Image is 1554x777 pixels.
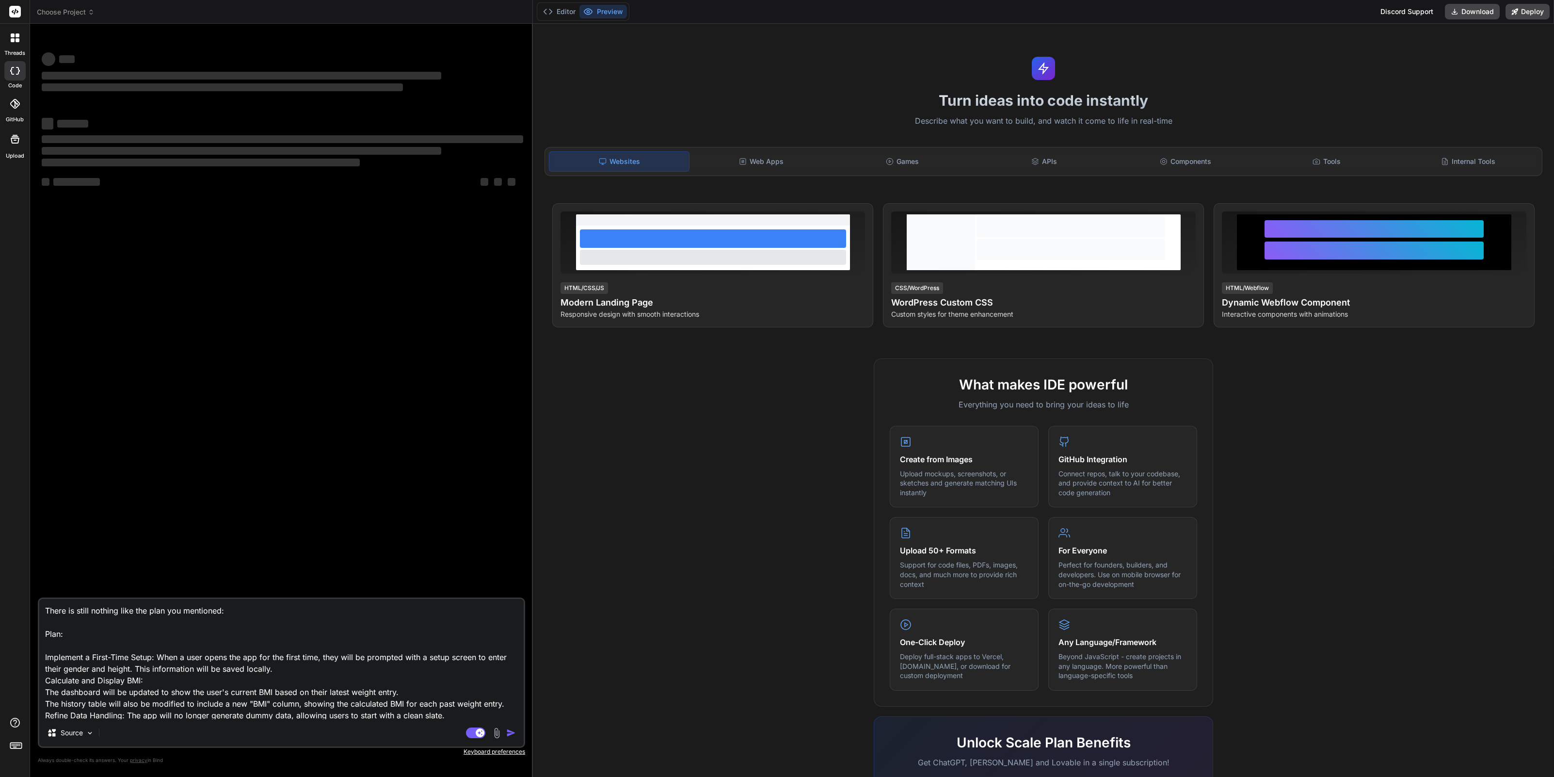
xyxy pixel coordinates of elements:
img: icon [506,728,516,738]
p: Beyond JavaScript - create projects in any language. More powerful than language-specific tools [1058,652,1187,680]
label: GitHub [6,115,24,124]
h2: Unlock Scale Plan Benefits [890,732,1197,753]
button: Preview [579,5,627,18]
h4: For Everyone [1058,545,1187,556]
h4: GitHub Integration [1058,453,1187,465]
span: ‌ [508,178,515,186]
h4: Upload 50+ Formats [900,545,1028,556]
span: ‌ [42,159,360,166]
img: attachment [491,728,502,739]
div: Tools [1257,151,1397,172]
label: Upload [6,152,24,160]
h4: WordPress Custom CSS [891,296,1196,309]
div: Web Apps [691,151,831,172]
p: Describe what you want to build, and watch it come to life in real-time [539,115,1548,128]
label: threads [4,49,25,57]
p: Keyboard preferences [38,748,525,756]
p: Deploy full-stack apps to Vercel, [DOMAIN_NAME], or download for custom deployment [900,652,1028,680]
span: ‌ [481,178,488,186]
textarea: There is still nothing like the plan you mentioned: Plan: Implement a First-Time Setup: When a us... [39,599,524,719]
button: Deploy [1506,4,1550,19]
p: Support for code files, PDFs, images, docs, and much more to provide rich context [900,560,1028,589]
h4: Dynamic Webflow Component [1222,296,1526,309]
div: CSS/WordPress [891,282,943,294]
img: Pick Models [86,729,94,737]
div: HTML/Webflow [1222,282,1273,294]
div: Components [1116,151,1255,172]
div: Internal Tools [1398,151,1538,172]
button: Editor [539,5,579,18]
p: Interactive components with animations [1222,309,1526,319]
div: Websites [549,151,689,172]
span: ‌ [57,120,88,128]
h1: Turn ideas into code instantly [539,92,1548,109]
span: Choose Project [37,7,95,17]
p: Source [61,728,83,738]
div: APIs [974,151,1114,172]
p: Connect repos, talk to your codebase, and provide context to AI for better code generation [1058,469,1187,498]
p: Always double-check its answers. Your in Bind [38,756,525,765]
button: Download [1445,4,1500,19]
span: ‌ [42,135,523,143]
span: ‌ [42,147,441,155]
span: ‌ [42,178,49,186]
h2: What makes IDE powerful [890,374,1197,395]
span: ‌ [53,178,100,186]
p: Everything you need to bring your ideas to life [890,399,1197,410]
span: ‌ [42,83,403,91]
div: HTML/CSS/JS [561,282,608,294]
label: code [8,81,22,90]
p: Upload mockups, screenshots, or sketches and generate matching UIs instantly [900,469,1028,498]
span: ‌ [59,55,75,63]
div: Games [833,151,973,172]
p: Get ChatGPT, [PERSON_NAME] and Lovable in a single subscription! [890,757,1197,768]
span: ‌ [42,72,441,80]
p: Responsive design with smooth interactions [561,309,865,319]
h4: One-Click Deploy [900,636,1028,648]
h4: Create from Images [900,453,1028,465]
span: ‌ [42,118,53,129]
span: ‌ [494,178,502,186]
span: ‌ [42,52,55,66]
div: Discord Support [1375,4,1439,19]
h4: Any Language/Framework [1058,636,1187,648]
h4: Modern Landing Page [561,296,865,309]
span: privacy [130,757,147,763]
p: Perfect for founders, builders, and developers. Use on mobile browser for on-the-go development [1058,560,1187,589]
p: Custom styles for theme enhancement [891,309,1196,319]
